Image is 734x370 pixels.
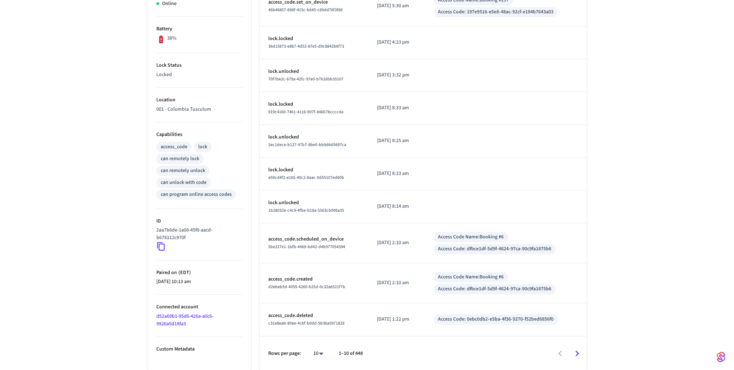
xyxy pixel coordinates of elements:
[161,167,205,175] div: can remotely unlock
[377,71,416,79] p: [DATE] 3:32 pm
[377,279,416,287] p: [DATE] 2:10 am
[268,320,344,326] span: c31e8eab-80ee-4c6f-b0dd-5b36a5971828
[167,35,177,42] p: 38%
[156,25,242,33] p: Battery
[268,312,360,320] p: access_code.deleted
[377,316,416,323] p: [DATE] 1:22 pm
[268,7,343,13] span: 46b46857-698f-415c-b645-c89dd76f3f89
[177,269,191,276] span: ( EDT )
[717,351,725,363] img: SeamLogoGradient.69752ec5.svg
[377,170,416,177] p: [DATE] 8:23 am
[268,166,360,174] p: lock.locked
[268,43,344,49] span: 36d15873-e867-4d52-87e5-d9c8842b6f73
[268,142,346,148] span: 2ec1dece-b127-47b7-8be0-bb9d6d5697ca
[268,35,360,43] p: lock.locked
[377,2,416,10] p: [DATE] 5:30 am
[198,143,207,151] div: lock
[438,8,553,16] div: Access Code: 197e9516-e5e8-48ac-92cf-e184b7643a03
[569,345,586,362] button: Go to next page
[156,96,242,104] p: Location
[438,316,553,323] div: Access Code: 0ebc0db2-e5ba-4f36-9270-f52bed6856f0
[268,276,360,283] p: access_code.created
[438,285,551,293] div: Access Code: dfbce1df-5d9f-4624-97ca-90c9fa1875b6
[268,207,344,213] span: 1b28032e-c4c9-4fbe-b18a-5563cb006a35
[161,143,187,151] div: access_code
[377,39,416,46] p: [DATE] 4:23 pm
[156,269,242,277] p: Paired on
[156,278,242,286] p: [DATE] 10:13 am
[268,68,360,75] p: lock.unlocked
[268,175,344,181] span: a59cd4f2-e165-40c2-8aac-0d55107ed60b
[438,233,504,241] div: Access Code Name: Booking #6
[156,131,242,138] p: Capabilities
[156,217,242,225] p: ID
[156,303,242,311] p: Connected account
[438,245,551,253] div: Access Code: dfbce1df-5d9f-4624-97ca-90c9fa1875b6
[156,62,242,69] p: Lock Status
[310,348,327,359] div: 10
[156,313,213,327] a: d52a69b1-95d6-426a-a0c6-9926a5d18fa3
[377,203,416,210] p: [DATE] 8:14 am
[377,239,416,247] p: [DATE] 2:10 am
[156,71,242,79] p: Locked
[161,155,199,163] div: can remotely lock
[268,350,301,357] p: Rows per page:
[161,191,232,198] div: can program online access codes
[268,199,360,207] p: lock.unlocked
[161,179,207,186] div: can unlock with code
[268,284,345,290] span: d2ebeb5d-4059-4260-b25d-0c32a6521f7b
[268,133,360,141] p: lock.unlocked
[268,244,345,250] span: 5be227e1-1bfb-4469-bd42-d4b977054394
[268,235,360,243] p: access_code.scheduled_on_device
[268,109,343,115] span: 919c4160-7461-4116-907f-846b76ccccda
[156,226,239,242] p: 2aa7b6de-1a08-45f8-aacd-b678112c970f
[377,104,416,112] p: [DATE] 8:33 am
[268,76,343,82] span: 70f7be2c-679a-42fc-97e0-b7616bb35107
[339,350,363,357] p: 1–10 of 448
[377,137,416,145] p: [DATE] 8:25 am
[156,345,242,353] p: Custom Metadata
[156,106,242,113] p: 001 - Columbia Tusculum
[268,101,360,108] p: lock.locked
[438,273,504,281] div: Access Code Name: Booking #6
